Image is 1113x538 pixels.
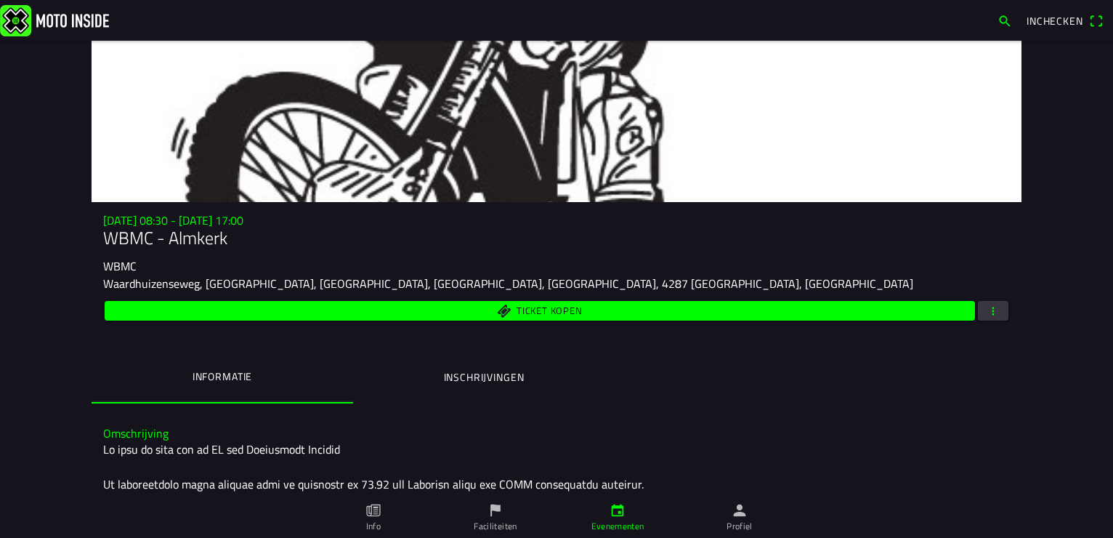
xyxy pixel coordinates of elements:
[103,275,913,292] ion-text: Waardhuizenseweg, [GEOGRAPHIC_DATA], [GEOGRAPHIC_DATA], [GEOGRAPHIC_DATA], [GEOGRAPHIC_DATA], 428...
[487,502,503,518] ion-icon: vlag
[517,306,582,316] span: Ticket kopen
[193,369,252,385] ion-label: Informatie
[103,228,1010,249] h1: WBMC - Almkerk
[103,257,137,275] ion-text: WBMC
[474,520,517,533] ion-label: Faciliteiten
[990,8,1019,33] a: zoeken
[103,214,1010,228] h3: [DATE] 08:30 - [DATE] 17:00
[727,520,753,533] ion-label: Profiel
[610,502,626,518] ion-icon: kalender
[366,520,381,533] ion-label: Info
[103,427,1010,441] h3: Omschrijving
[591,520,644,533] ion-label: Evenementen
[444,369,525,385] ion-label: Inschrijvingen
[1019,8,1110,33] a: IncheckenQR-scanner
[365,502,381,518] ion-icon: papier
[1027,13,1083,28] span: Inchecken
[732,502,748,518] ion-icon: persoon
